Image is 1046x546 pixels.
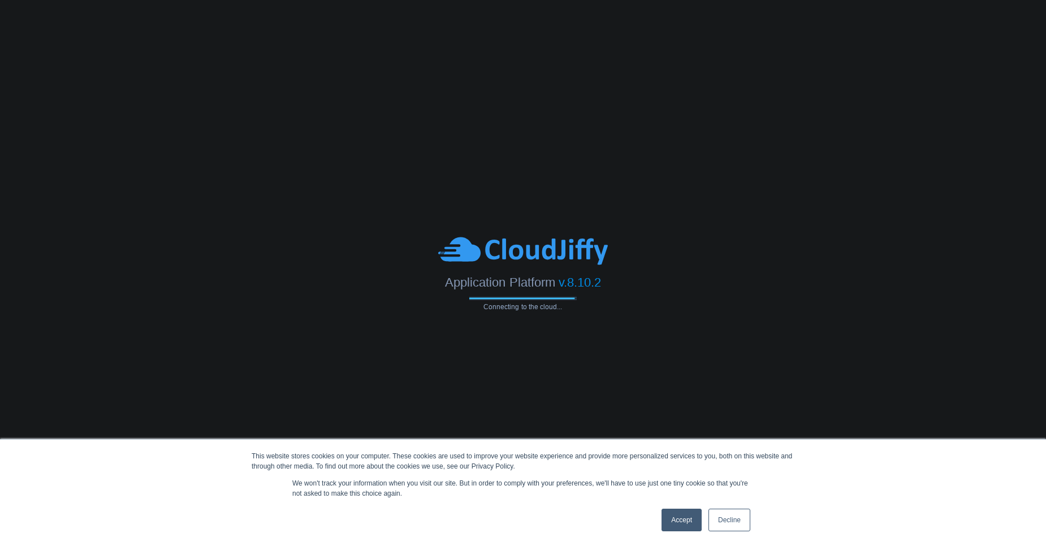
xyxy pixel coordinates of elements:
[708,509,750,531] a: Decline
[662,509,702,531] a: Accept
[445,275,555,289] span: Application Platform
[438,236,608,267] img: CloudJiffy-Blue.svg
[469,303,577,311] span: Connecting to the cloud...
[252,451,794,471] div: This website stores cookies on your computer. These cookies are used to improve your website expe...
[292,478,754,499] p: We won't track your information when you visit our site. But in order to comply with your prefere...
[559,275,601,289] span: v.8.10.2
